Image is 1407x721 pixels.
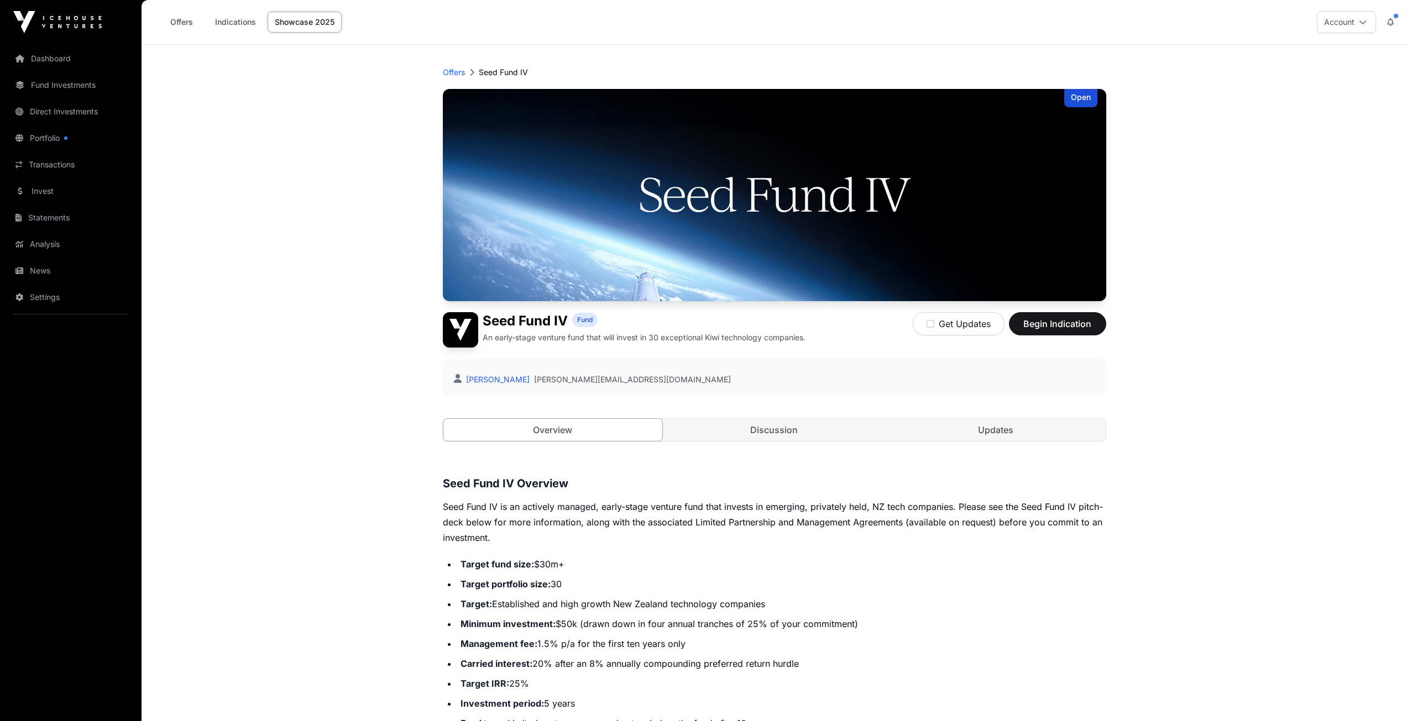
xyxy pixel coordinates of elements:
button: Get Updates [913,312,1005,335]
li: 25% [457,676,1106,691]
a: [PERSON_NAME] [464,375,530,384]
img: Seed Fund IV [443,312,478,348]
a: Fund Investments [9,73,133,97]
a: Analysis [9,232,133,256]
button: Begin Indication [1009,312,1106,335]
p: Seed Fund IV [479,67,528,78]
a: Begin Indication [1009,323,1106,334]
a: Updates [886,419,1106,441]
li: $30m+ [457,556,1106,572]
strong: Target: [461,598,492,609]
strong: Investment period: [461,698,544,709]
a: Transactions [9,152,133,177]
li: 30 [457,576,1106,592]
button: Account [1317,11,1376,33]
p: Seed Fund IV is an actively managed, early-stage venture fund that invests in emerging, privately... [443,499,1106,545]
span: Begin Indication [1023,317,1092,330]
a: [PERSON_NAME][EMAIL_ADDRESS][DOMAIN_NAME] [534,374,731,385]
a: Direct Investments [9,99,133,124]
nav: Tabs [443,419,1106,441]
span: Fund [577,315,593,324]
a: Indications [208,12,263,33]
a: Offers [159,12,203,33]
a: Settings [9,285,133,309]
a: Offers [443,67,465,78]
strong: Carried interest: [461,658,532,669]
a: Dashboard [9,46,133,71]
a: Overview [443,418,663,441]
li: $50k (drawn down in four annual tranches of 25% of your commitment) [457,616,1106,631]
h3: Seed Fund IV Overview [443,475,1106,492]
a: Showcase 2025 [268,12,342,33]
a: Statements [9,206,133,230]
a: News [9,259,133,283]
p: An early-stage venture fund that will invest in 30 exceptional Kiwi technology companies. [483,332,806,343]
div: Open [1064,89,1097,107]
a: Portfolio [9,126,133,150]
img: Seed Fund IV [443,89,1106,301]
h1: Seed Fund IV [483,312,568,330]
strong: Management fee: [461,638,537,649]
strong: Target portfolio size: [461,578,551,590]
strong: Minimum investment: [461,618,556,629]
li: Established and high growth New Zealand technology companies [457,596,1106,612]
a: Invest [9,179,133,203]
strong: Target IRR: [461,678,509,689]
li: 20% after an 8% annually compounding preferred return hurdle [457,656,1106,671]
a: Discussion [665,419,884,441]
li: 5 years [457,696,1106,711]
img: Icehouse Ventures Logo [13,11,102,33]
li: 1.5% p/a for the first ten years only [457,636,1106,651]
iframe: Chat Widget [1352,668,1407,721]
strong: Target fund size: [461,559,534,570]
